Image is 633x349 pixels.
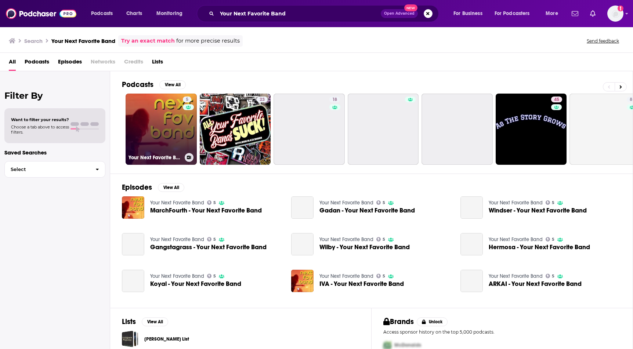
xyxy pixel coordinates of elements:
span: Select [5,167,90,172]
p: Access sponsor history on the top 5,000 podcasts. [383,329,621,335]
a: 18 [274,94,345,165]
a: MarchFourth - Your Next Favorite Band [150,207,262,214]
h2: Brands [383,317,414,326]
a: Wilby - Your Next Favorite Band [291,233,314,255]
span: Monitoring [156,8,182,19]
a: Your Next Favorite Band [150,236,204,243]
button: open menu [490,8,540,19]
span: Credits [124,56,143,71]
a: All [9,56,16,71]
a: 5 [546,200,555,205]
span: 5 [186,96,188,103]
a: 5 [207,200,216,205]
a: Hermosa - Your Next Favorite Band [489,244,590,250]
a: ARKAI - Your Next Favorite Band [460,270,483,292]
span: 5 [383,275,385,278]
a: Your Next Favorite Band [319,200,373,206]
a: Your Next Favorite Band [150,273,204,279]
a: Your Next Favorite Band [319,273,373,279]
a: Hermosa - Your Next Favorite Band [460,233,483,255]
div: Search podcasts, credits, & more... [204,5,446,22]
span: Networks [91,56,115,71]
button: Send feedback [585,38,621,44]
h2: Episodes [122,183,152,192]
a: Gadan - Your Next Favorite Band [319,207,415,214]
h2: Podcasts [122,80,153,89]
img: User Profile [607,6,623,22]
span: IVA - Your Next Favorite Band [319,281,404,287]
span: Episodes [58,56,82,71]
img: Podchaser - Follow, Share and Rate Podcasts [6,7,76,21]
svg: Add a profile image [618,6,623,11]
a: 5 [207,274,216,278]
a: 45 [551,97,562,102]
a: Koyal - Your Next Favorite Band [150,281,241,287]
a: Your Next Favorite Band [489,236,543,243]
span: 5 [552,238,554,241]
button: open menu [448,8,492,19]
a: Your Next Favorite Band [489,273,543,279]
a: Your Next Favorite Band [150,200,204,206]
span: 5 [213,201,216,204]
h2: Lists [122,317,136,326]
a: 45 [496,94,567,165]
span: Choose a tab above to access filters. [11,124,69,135]
a: 5 [376,237,386,241]
h3: Your Next Favorite Band [129,154,182,161]
a: 18 [329,97,340,102]
h2: Filter By [4,90,105,101]
a: Wilby - Your Next Favorite Band [319,244,410,250]
a: Gangstagrass - Your Next Favorite Band [122,233,144,255]
span: 23 [260,96,265,103]
button: open menu [151,8,192,19]
span: 45 [554,96,559,103]
span: 18 [332,96,337,103]
button: View All [142,317,168,326]
a: 5 [183,97,191,102]
a: Koyal - Your Next Favorite Band [122,270,144,292]
a: Charts [122,8,147,19]
button: Show profile menu [607,6,623,22]
span: Marcus Lohrmann_Religion_Total List [122,331,138,347]
span: New [404,4,417,11]
a: 23 [200,94,271,165]
a: PodcastsView All [122,80,186,89]
a: 5 [546,237,555,241]
a: 5Your Next Favorite Band [126,94,197,165]
a: Windser - Your Next Favorite Band [460,196,483,219]
h3: Your Next Favorite Band [51,37,115,44]
span: More [546,8,558,19]
a: Show notifications dropdown [569,7,581,20]
span: For Business [453,8,482,19]
span: 5 [552,201,554,204]
a: Podcasts [25,56,49,71]
a: 5 [207,237,216,241]
span: 5 [213,275,216,278]
span: ARKAI - Your Next Favorite Band [489,281,582,287]
a: Gadan - Your Next Favorite Band [291,196,314,219]
a: 5 [376,274,386,278]
button: open menu [540,8,567,19]
h3: Search [24,37,43,44]
a: EpisodesView All [122,183,184,192]
span: 8 [630,96,632,103]
span: McDonalds [394,342,421,348]
img: MarchFourth - Your Next Favorite Band [122,196,144,219]
a: Windser - Your Next Favorite Band [489,207,587,214]
a: Gangstagrass - Your Next Favorite Band [150,244,267,250]
a: 5 [546,274,555,278]
span: Podcasts [91,8,113,19]
p: Saved Searches [4,149,105,156]
span: For Podcasters [495,8,530,19]
span: 5 [383,201,385,204]
img: IVA - Your Next Favorite Band [291,270,314,292]
span: 5 [213,238,216,241]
